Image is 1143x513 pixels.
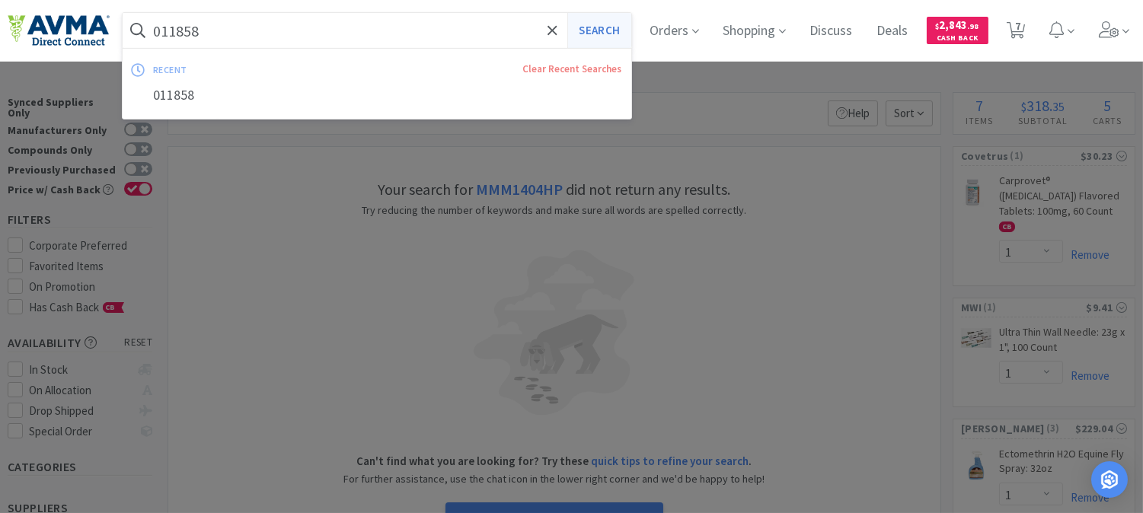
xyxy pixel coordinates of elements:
span: $ [936,21,940,31]
img: e4e33dab9f054f5782a47901c742baa9_102.png [8,14,110,46]
div: recent [153,58,355,81]
a: Deals [871,24,915,38]
div: 011858 [123,81,631,110]
a: Clear Recent Searches [523,62,622,75]
span: Cash Back [936,34,979,44]
span: . 98 [968,21,979,31]
span: 2,843 [936,18,979,32]
input: Search by item, sku, manufacturer, ingredient, size... [123,13,631,48]
button: Search [567,13,631,48]
a: 7 [1001,26,1032,40]
a: $2,843.98Cash Back [927,10,988,51]
div: Open Intercom Messenger [1091,461,1128,498]
a: Discuss [804,24,859,38]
